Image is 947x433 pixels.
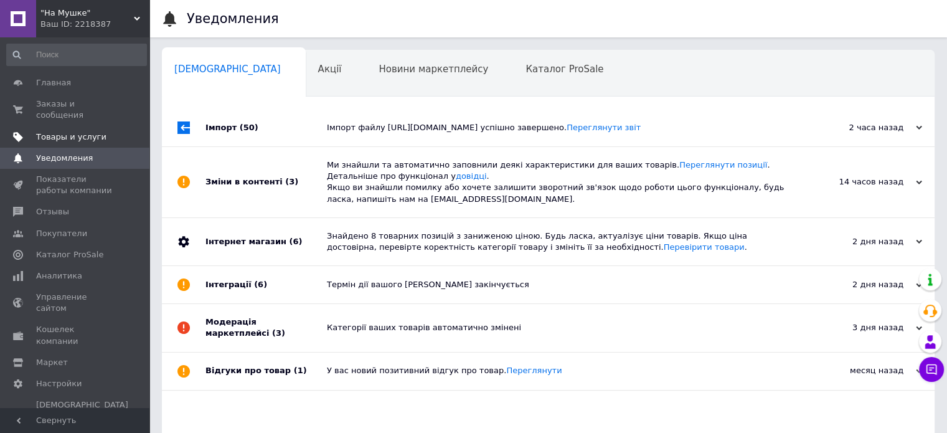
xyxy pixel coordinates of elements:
[205,109,327,146] div: Імпорт
[327,159,798,205] div: Ми знайшли та автоматично заповнили деякі характеристики для ваших товарів. . Детальніше про функ...
[327,279,798,290] div: Термін дії вашого [PERSON_NAME] закінчується
[272,328,285,338] span: (3)
[798,122,922,133] div: 2 часа назад
[919,357,944,382] button: Чат с покупателем
[36,206,69,217] span: Отзывы
[36,98,115,121] span: Заказы и сообщения
[36,270,82,282] span: Аналитика
[525,64,603,75] span: Каталог ProSale
[506,366,562,375] a: Переглянути
[205,147,327,217] div: Зміни в контенті
[327,365,798,376] div: У вас новий позитивний відгук про товар.
[798,365,922,376] div: месяц назад
[254,280,267,289] span: (6)
[327,122,798,133] div: Імпорт файлу [URL][DOMAIN_NAME] успішно завершено.
[187,11,279,26] h1: Уведомления
[664,242,745,252] a: Перевірити товари
[798,279,922,290] div: 2 дня назад
[36,228,87,239] span: Покупатели
[285,177,298,186] span: (3)
[798,322,922,333] div: 3 дня назад
[567,123,641,132] a: Переглянути звіт
[205,218,327,265] div: Інтернет магазин
[240,123,258,132] span: (50)
[40,19,149,30] div: Ваш ID: 2218387
[327,231,798,253] div: Знайдено 8 товарних позицій з заниженою ціною. Будь ласка, актуалізує ціни товарів. Якщо ціна дос...
[679,160,767,169] a: Переглянути позиції
[40,7,134,19] span: "На Мушке"
[318,64,342,75] span: Акції
[379,64,488,75] span: Новини маркетплейсу
[36,324,115,346] span: Кошелек компании
[36,249,103,260] span: Каталог ProSale
[798,176,922,188] div: 14 часов назад
[456,171,487,181] a: довідці
[798,236,922,247] div: 2 дня назад
[36,131,106,143] span: Товары и услуги
[36,292,115,314] span: Управление сайтом
[294,366,307,375] span: (1)
[36,357,68,368] span: Маркет
[36,174,115,196] span: Показатели работы компании
[36,77,71,88] span: Главная
[205,353,327,390] div: Відгуки про товар
[289,237,302,246] span: (6)
[205,266,327,303] div: Інтеграції
[36,378,82,389] span: Настройки
[174,64,281,75] span: [DEMOGRAPHIC_DATA]
[327,322,798,333] div: Категорії ваших товарів автоматично змінені
[36,153,93,164] span: Уведомления
[6,44,147,66] input: Поиск
[205,304,327,351] div: Модерація маркетплейсі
